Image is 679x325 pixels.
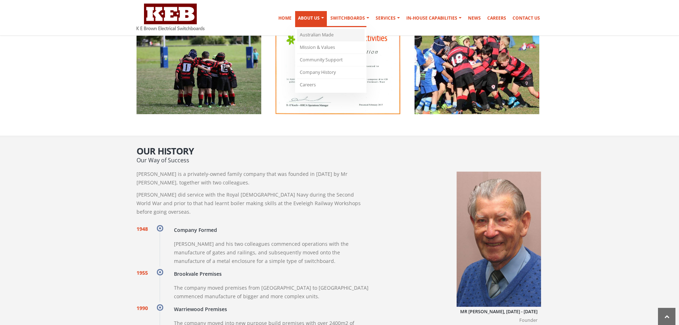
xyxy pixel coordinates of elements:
[276,11,294,25] a: Home
[174,269,369,279] h4: Brookvale Premises
[297,41,365,54] a: Mission & Values
[465,11,484,25] a: News
[403,11,464,25] a: In-house Capabilities
[297,54,365,66] a: Community Support
[460,309,537,315] h5: Mr [PERSON_NAME], [DATE] - [DATE]
[137,156,543,164] p: Our Way of Success
[174,225,369,235] h4: Company Formed
[297,79,365,91] a: Careers
[328,11,372,25] a: Switchboards
[297,66,365,79] a: Company History
[174,284,369,301] p: The company moved premises from [GEOGRAPHIC_DATA] to [GEOGRAPHIC_DATA] commenced manufacture of b...
[510,11,543,25] a: Contact Us
[137,269,148,277] span: 1955
[137,191,369,216] p: [PERSON_NAME] did service with the Royal [DEMOGRAPHIC_DATA] Navy during the Second World War and ...
[295,11,327,27] a: About Us
[137,225,148,233] span: 1948
[484,11,509,25] a: Careers
[137,4,205,30] img: K E Brown Electrical Switchboards
[373,11,403,25] a: Services
[174,240,369,265] p: [PERSON_NAME] and his two colleagues commenced operations with the manufacture of gates and raili...
[137,170,369,187] p: [PERSON_NAME] is a privately-owned family company that was founded in [DATE] by Mr [PERSON_NAME],...
[174,304,369,314] h4: Warriewood Premises
[137,146,543,156] h2: Our History
[297,29,365,41] a: Australian Made
[137,304,148,312] span: 1990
